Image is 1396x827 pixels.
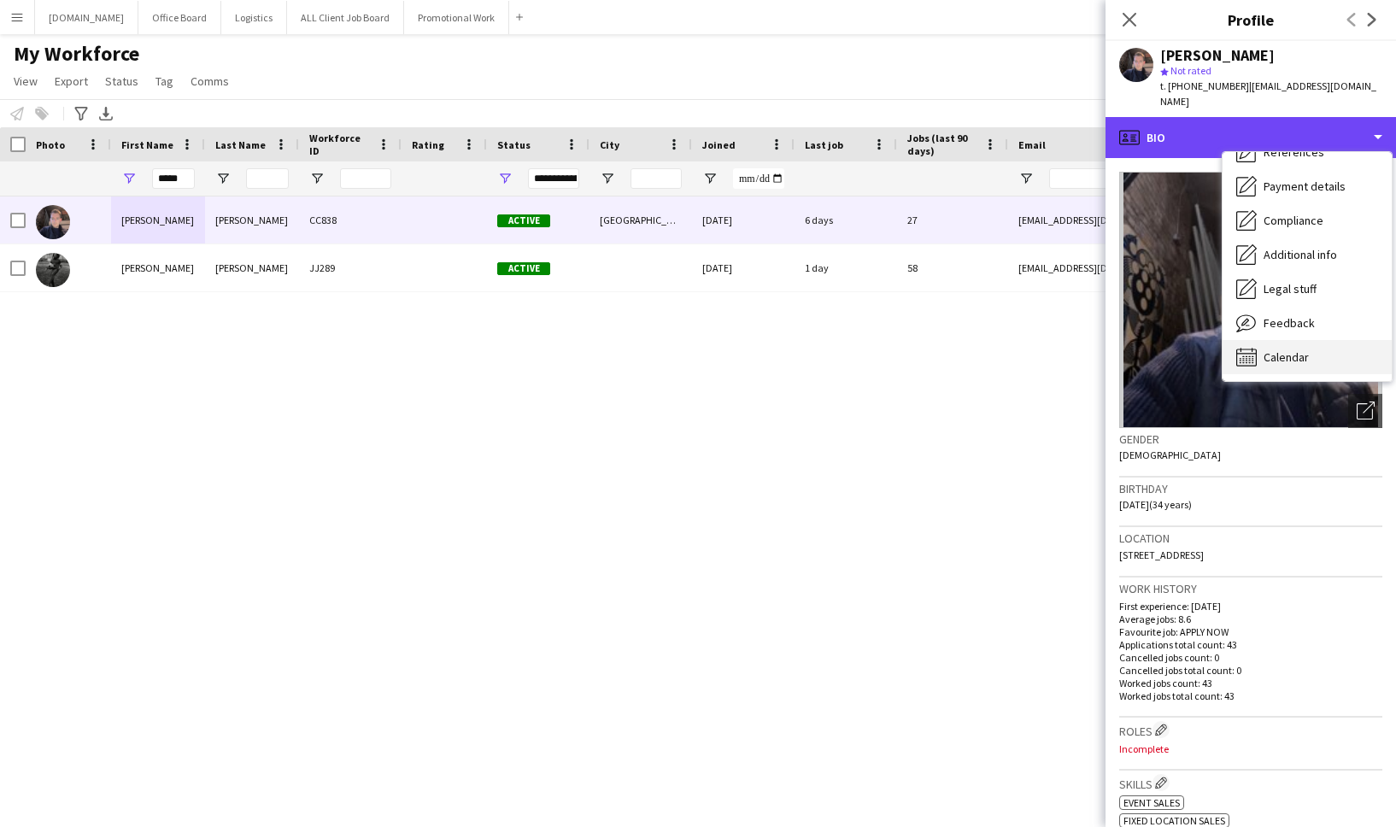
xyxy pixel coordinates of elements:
[1119,638,1382,651] p: Applications total count: 43
[71,103,91,124] app-action-btn: Advanced filters
[55,73,88,89] span: Export
[36,138,65,151] span: Photo
[1160,79,1249,92] span: t. [PHONE_NUMBER]
[111,244,205,291] div: [PERSON_NAME]
[121,171,137,186] button: Open Filter Menu
[692,244,795,291] div: [DATE]
[1119,651,1382,664] p: Cancelled jobs count: 0
[48,70,95,92] a: Export
[1119,481,1382,496] h3: Birthday
[600,171,615,186] button: Open Filter Menu
[1264,281,1317,296] span: Legal stuff
[205,196,299,243] div: [PERSON_NAME]
[105,73,138,89] span: Status
[412,138,444,151] span: Rating
[897,244,1008,291] div: 58
[1264,315,1315,331] span: Feedback
[36,253,70,287] img: SCOTT MCKELLAR
[795,196,897,243] div: 6 days
[1119,548,1204,561] span: [STREET_ADDRESS]
[497,262,550,275] span: Active
[299,244,402,291] div: JJ289
[1170,64,1211,77] span: Not rated
[1018,138,1046,151] span: Email
[1119,677,1382,689] p: Worked jobs count: 43
[1119,498,1192,511] span: [DATE] (34 years)
[1119,431,1382,447] h3: Gender
[152,168,195,189] input: First Name Filter Input
[299,196,402,243] div: CC838
[702,138,736,151] span: Joined
[692,196,795,243] div: [DATE]
[1119,531,1382,546] h3: Location
[309,171,325,186] button: Open Filter Menu
[1119,600,1382,613] p: First experience: [DATE]
[1008,196,1350,243] div: [EMAIL_ADDRESS][DOMAIN_NAME]
[309,132,371,157] span: Workforce ID
[1119,774,1382,792] h3: Skills
[795,244,897,291] div: 1 day
[497,214,550,227] span: Active
[1264,179,1346,194] span: Payment details
[1264,144,1324,160] span: References
[111,196,205,243] div: [PERSON_NAME]
[36,205,70,239] img: Scott Kay
[733,168,784,189] input: Joined Filter Input
[1119,625,1382,638] p: Favourite job: APPLY NOW
[1119,721,1382,739] h3: Roles
[14,41,139,67] span: My Workforce
[1106,117,1396,158] div: Bio
[1123,796,1180,809] span: Event sales
[600,138,619,151] span: City
[1264,349,1309,365] span: Calendar
[7,70,44,92] a: View
[121,138,173,151] span: First Name
[1018,171,1034,186] button: Open Filter Menu
[1119,613,1382,625] p: Average jobs: 8.6
[702,171,718,186] button: Open Filter Menu
[1223,340,1392,374] div: Calendar
[1223,169,1392,203] div: Payment details
[1348,394,1382,428] div: Open photos pop-in
[907,132,977,157] span: Jobs (last 90 days)
[340,168,391,189] input: Workforce ID Filter Input
[1223,272,1392,306] div: Legal stuff
[805,138,843,151] span: Last job
[1119,581,1382,596] h3: Work history
[287,1,404,34] button: ALL Client Job Board
[98,70,145,92] a: Status
[1008,244,1350,291] div: [EMAIL_ADDRESS][DOMAIN_NAME]
[1123,814,1225,827] span: Fixed location sales
[155,73,173,89] span: Tag
[1223,135,1392,169] div: References
[1106,9,1396,31] h3: Profile
[1223,203,1392,238] div: Compliance
[497,171,513,186] button: Open Filter Menu
[246,168,289,189] input: Last Name Filter Input
[205,244,299,291] div: [PERSON_NAME]
[1119,172,1382,428] img: Crew avatar or photo
[1049,168,1340,189] input: Email Filter Input
[14,73,38,89] span: View
[1119,449,1221,461] span: [DEMOGRAPHIC_DATA]
[897,196,1008,243] div: 27
[589,196,692,243] div: [GEOGRAPHIC_DATA]
[1264,247,1337,262] span: Additional info
[1119,689,1382,702] p: Worked jobs total count: 43
[497,138,531,151] span: Status
[221,1,287,34] button: Logistics
[191,73,229,89] span: Comms
[215,171,231,186] button: Open Filter Menu
[1264,213,1323,228] span: Compliance
[215,138,266,151] span: Last Name
[184,70,236,92] a: Comms
[1223,238,1392,272] div: Additional info
[96,103,116,124] app-action-btn: Export XLSX
[1119,742,1382,755] p: Incomplete
[35,1,138,34] button: [DOMAIN_NAME]
[1160,79,1376,108] span: | [EMAIL_ADDRESS][DOMAIN_NAME]
[149,70,180,92] a: Tag
[631,168,682,189] input: City Filter Input
[404,1,509,34] button: Promotional Work
[138,1,221,34] button: Office Board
